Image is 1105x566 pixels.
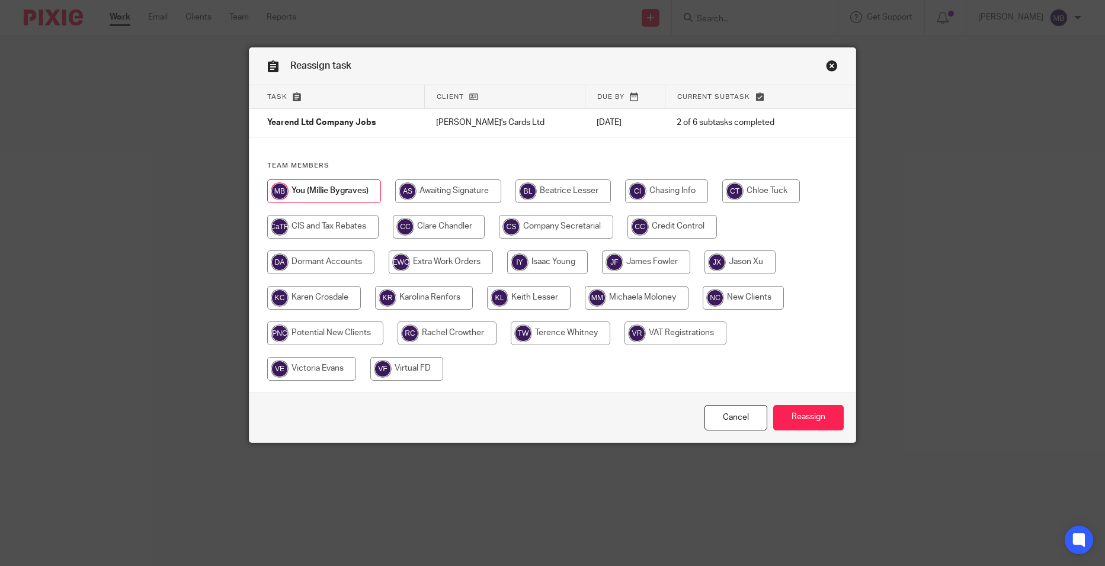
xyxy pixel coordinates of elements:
span: Yearend Ltd Company Jobs [267,119,376,127]
span: Task [267,94,287,100]
p: [DATE] [597,117,653,128]
span: Reassign task [290,61,351,70]
a: Close this dialog window [704,405,767,430]
td: 2 of 6 subtasks completed [665,109,812,137]
span: Client [437,94,464,100]
h4: Team members [267,161,838,171]
p: [PERSON_NAME]'s Cards Ltd [436,117,573,128]
span: Current subtask [677,94,750,100]
span: Due by [597,94,624,100]
a: Close this dialog window [826,60,838,76]
input: Reassign [773,405,844,430]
